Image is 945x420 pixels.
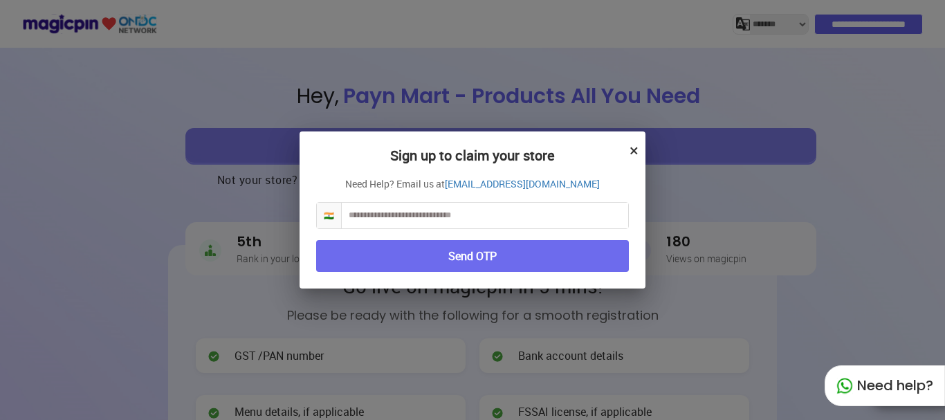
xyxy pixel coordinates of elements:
a: [EMAIL_ADDRESS][DOMAIN_NAME] [445,177,600,191]
div: Need help? [825,365,945,406]
button: Send OTP [316,240,629,273]
button: × [630,138,639,162]
span: 🇮🇳 [317,203,342,228]
h2: Sign up to claim your store [316,148,629,177]
p: Need Help? Email us at [316,177,629,191]
img: whatapp_green.7240e66a.svg [836,378,853,394]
